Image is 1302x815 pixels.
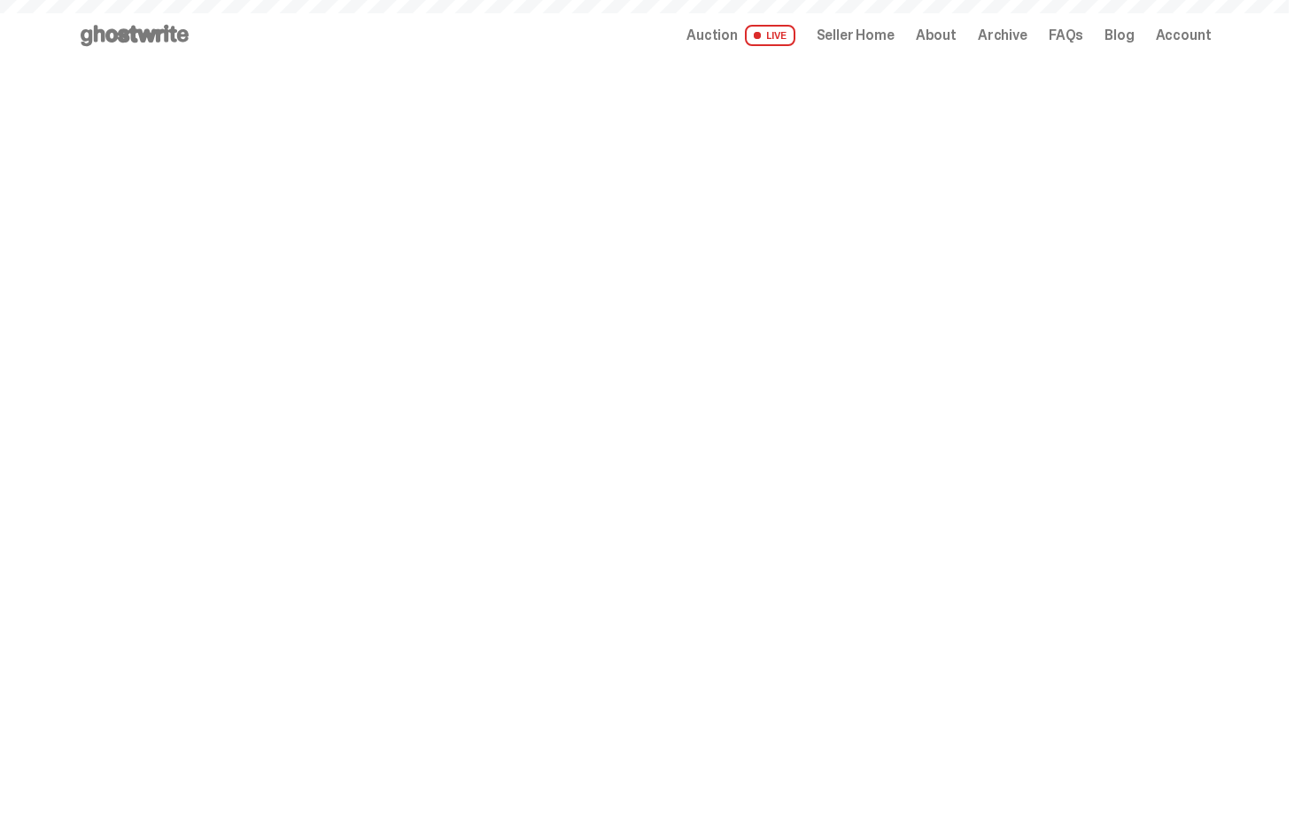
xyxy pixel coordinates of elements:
[1104,28,1134,43] a: Blog
[686,28,738,43] span: Auction
[1156,28,1212,43] a: Account
[1049,28,1083,43] a: FAQs
[916,28,957,43] a: About
[978,28,1027,43] a: Archive
[686,25,794,46] a: Auction LIVE
[745,25,795,46] span: LIVE
[817,28,895,43] a: Seller Home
